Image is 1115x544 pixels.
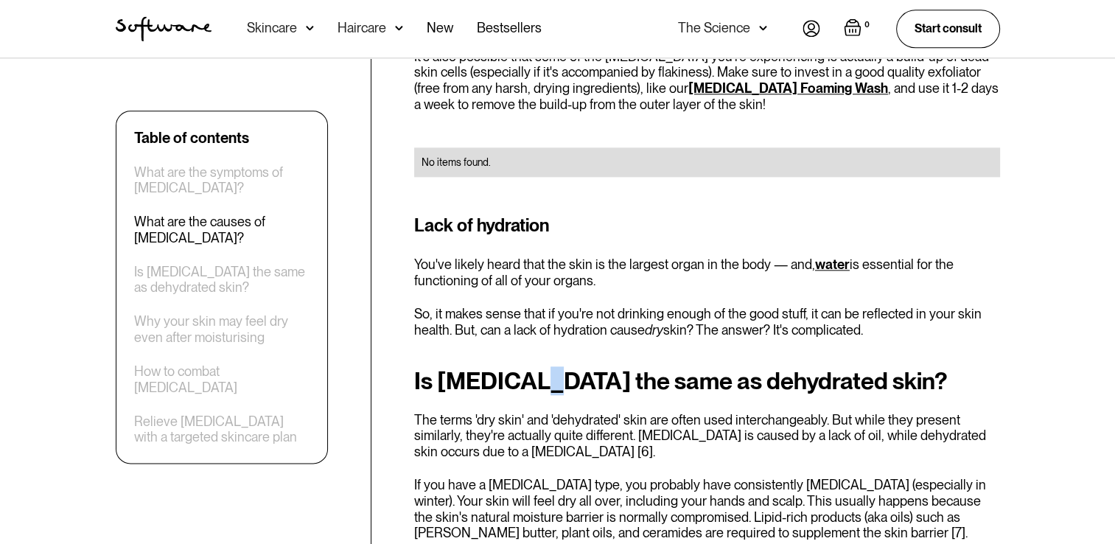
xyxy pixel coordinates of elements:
[861,18,873,32] div: 0
[815,257,850,272] a: water
[116,16,212,41] img: Software Logo
[116,16,212,41] a: home
[414,412,1000,460] p: The terms 'dry skin' and 'dehydrated' skin are often used interchangeably. But while they present...
[134,164,310,196] a: What are the symptoms of [MEDICAL_DATA]?
[645,322,663,338] em: dry
[422,155,993,170] div: No items found.
[414,368,1000,394] h2: Is [MEDICAL_DATA] the same as dehydrated skin?
[678,21,750,35] div: The Science
[247,21,297,35] div: Skincare
[134,129,249,147] div: Table of contents
[414,49,1000,112] p: It's also possible that some of the [MEDICAL_DATA] you're experiencing is actually a build-up of ...
[134,314,310,346] a: Why your skin may feel dry even after moisturising
[414,477,1000,540] p: If you have a [MEDICAL_DATA] type, you probably have consistently [MEDICAL_DATA] (especially in w...
[338,21,386,35] div: Haircare
[395,21,403,35] img: arrow down
[844,18,873,39] a: Open empty cart
[414,306,1000,338] p: So, it makes sense that if you're not drinking enough of the good stuff, it can be reflected in y...
[134,215,310,246] a: What are the causes of [MEDICAL_DATA]?
[414,257,1000,288] p: You've likely heard that the skin is the largest organ in the body — and, is essential for the fu...
[896,10,1000,47] a: Start consult
[414,212,1000,239] h3: Lack of hydration
[134,264,310,296] a: Is [MEDICAL_DATA] the same as dehydrated skin?
[306,21,314,35] img: arrow down
[134,414,310,445] a: Relieve [MEDICAL_DATA] with a targeted skincare plan
[759,21,767,35] img: arrow down
[688,80,888,96] a: [MEDICAL_DATA] Foaming Wash
[134,363,310,395] a: How to combat [MEDICAL_DATA]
